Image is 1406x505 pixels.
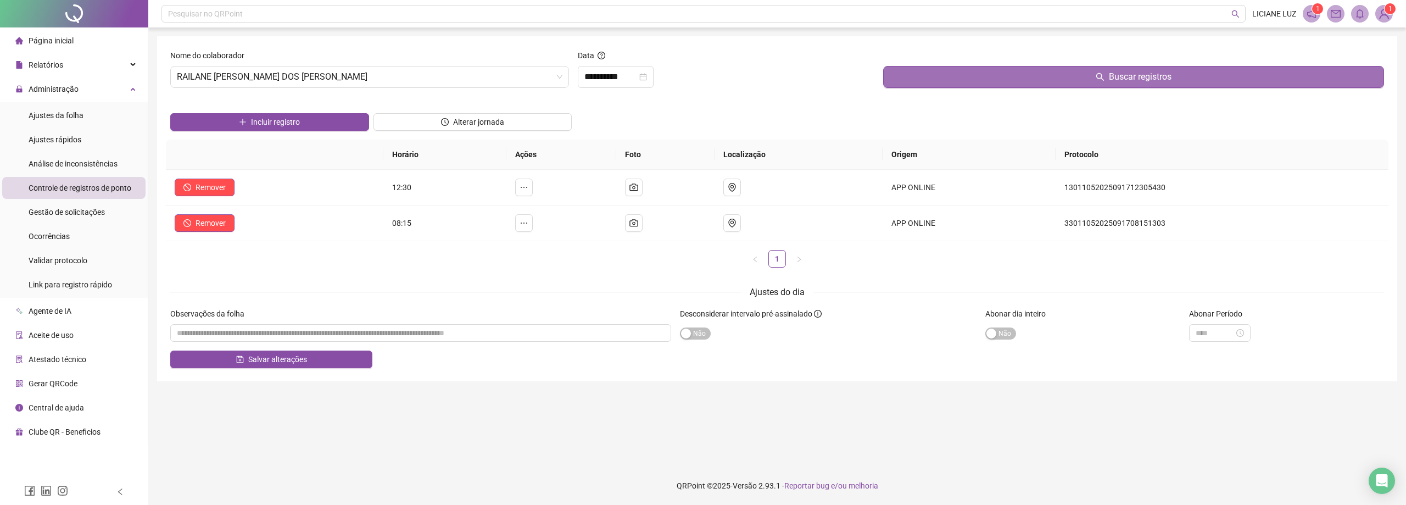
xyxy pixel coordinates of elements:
[616,140,715,170] th: Foto
[1307,9,1316,19] span: notification
[183,219,191,227] span: stop
[170,113,369,131] button: Incluir registro
[15,404,23,412] span: info-circle
[15,85,23,93] span: lock
[790,250,808,268] li: Próxima página
[57,485,68,496] span: instagram
[15,61,23,69] span: file
[196,181,226,193] span: Remover
[715,140,883,170] th: Localização
[29,280,112,289] span: Link para registro rápido
[883,206,1055,241] td: APP ONLINE
[29,60,63,69] span: Relatórios
[768,250,786,268] li: 1
[383,140,507,170] th: Horário
[1056,170,1388,206] td: 13011052025091712305430
[29,403,84,412] span: Central de ajuda
[29,232,70,241] span: Ocorrências
[769,251,785,267] a: 1
[790,250,808,268] button: right
[15,331,23,339] span: audit
[29,159,118,168] span: Análise de inconsistências
[15,37,23,45] span: home
[29,184,131,192] span: Controle de registros de ponto
[1331,9,1341,19] span: mail
[752,256,758,263] span: left
[116,488,124,496] span: left
[746,250,764,268] button: left
[733,481,757,490] span: Versão
[814,310,822,318] span: info-circle
[1056,140,1388,170] th: Protocolo
[1252,8,1296,20] span: LICIANE LUZ
[373,113,572,131] button: Alterar jornada
[1376,5,1392,22] img: 95185
[29,135,81,144] span: Ajustes rápidos
[629,183,638,192] span: camera
[453,116,504,128] span: Alterar jornada
[251,116,300,128] span: Incluir registro
[29,208,105,217] span: Gestão de solicitações
[520,183,528,192] span: ellipsis
[175,179,235,196] button: Remover
[883,170,1055,206] td: APP ONLINE
[784,481,878,490] span: Reportar bug e/ou melhoria
[520,219,528,227] span: ellipsis
[1096,73,1104,81] span: search
[680,309,812,318] span: Desconsiderar intervalo pré-assinalado
[746,250,764,268] li: Página anterior
[1369,468,1395,494] div: Open Intercom Messenger
[196,217,226,229] span: Remover
[1189,308,1249,320] label: Abonar Período
[170,308,252,320] label: Observações da folha
[373,119,572,127] a: Alterar jornada
[15,428,23,436] span: gift
[728,219,737,227] span: environment
[598,52,605,59] span: question-circle
[883,66,1384,88] button: Buscar registros
[578,51,594,60] span: Data
[506,140,616,170] th: Ações
[29,85,79,93] span: Administração
[629,219,638,227] span: camera
[392,219,411,227] span: 08:15
[392,183,411,192] span: 12:30
[177,66,562,87] span: RAILANE MACIEL DOS SANTOS
[1109,70,1171,84] span: Buscar registros
[29,111,83,120] span: Ajustes da folha
[170,49,252,62] label: Nome do colaborador
[985,308,1053,320] label: Abonar dia inteiro
[29,256,87,265] span: Validar protocolo
[29,355,86,364] span: Atestado técnico
[29,36,74,45] span: Página inicial
[29,307,71,315] span: Agente de IA
[1388,5,1392,13] span: 1
[1312,3,1323,14] sup: 1
[29,331,74,340] span: Aceite de uso
[1056,206,1388,241] td: 33011052025091708151303
[1231,10,1240,18] span: search
[41,485,52,496] span: linkedin
[24,485,35,496] span: facebook
[29,379,77,388] span: Gerar QRCode
[1385,3,1396,14] sup: Atualize o seu contato no menu Meus Dados
[175,214,235,232] button: Remover
[883,140,1055,170] th: Origem
[248,353,307,365] span: Salvar alterações
[15,380,23,387] span: qrcode
[148,467,1406,505] footer: QRPoint © 2025 - 2.93.1 -
[15,356,23,363] span: solution
[728,183,737,192] span: environment
[750,287,805,297] span: Ajustes do dia
[1316,5,1320,13] span: 1
[29,428,101,436] span: Clube QR - Beneficios
[183,184,191,191] span: stop
[1355,9,1365,19] span: bell
[441,118,449,126] span: clock-circle
[170,351,372,368] button: Salvar alterações
[239,118,247,126] span: plus
[236,356,244,363] span: save
[796,256,802,263] span: right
